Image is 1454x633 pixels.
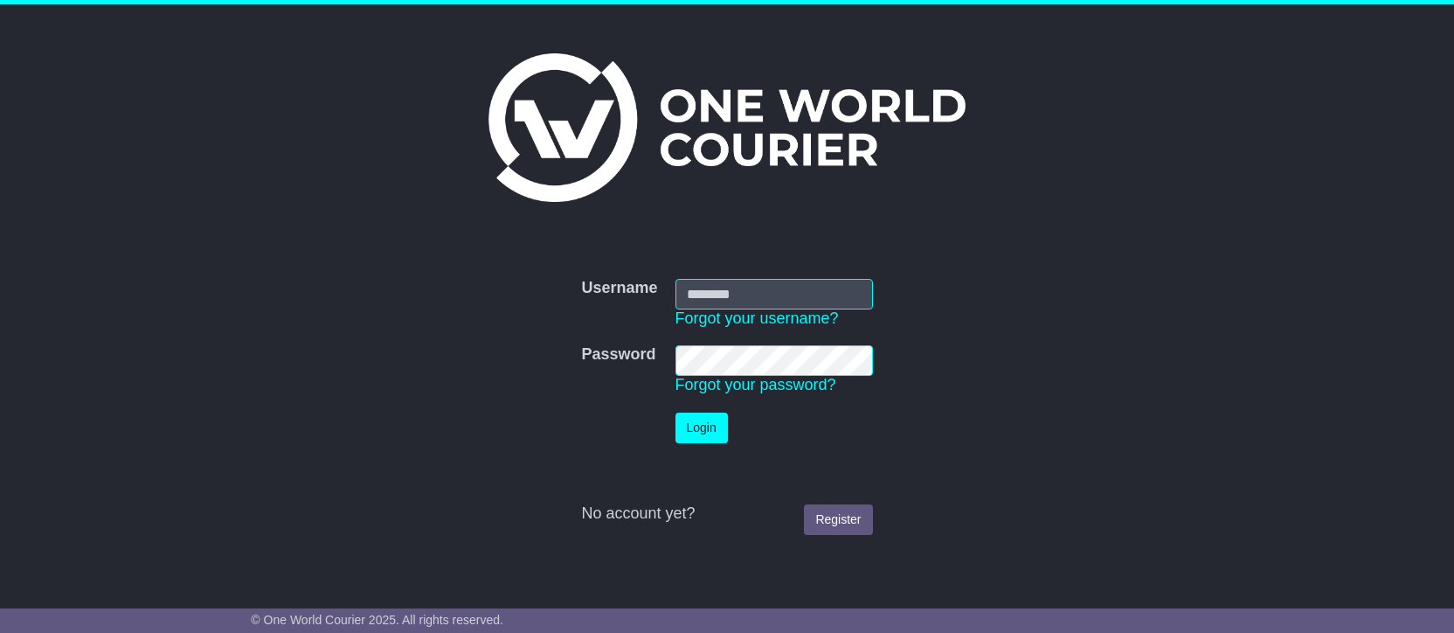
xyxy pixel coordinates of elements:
[675,310,839,327] a: Forgot your username?
[488,53,966,202] img: One World
[581,279,657,298] label: Username
[251,613,503,627] span: © One World Courier 2025. All rights reserved.
[804,504,872,535] a: Register
[675,376,836,393] a: Forgot your password?
[675,413,728,443] button: Login
[581,345,655,365] label: Password
[581,504,872,524] div: No account yet?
